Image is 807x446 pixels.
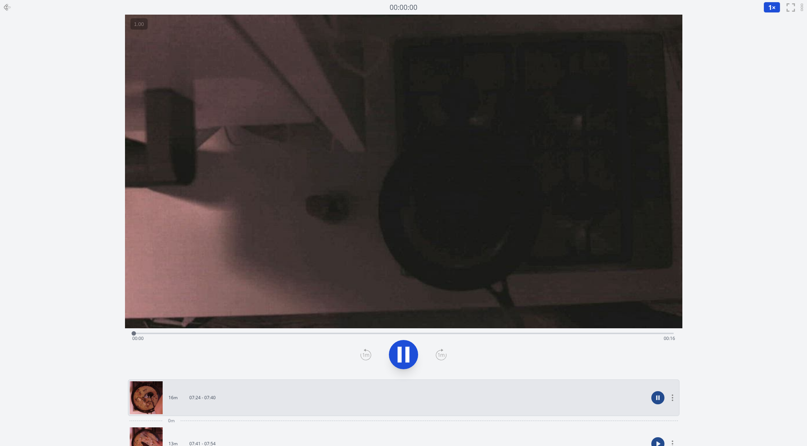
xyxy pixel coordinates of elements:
[168,418,175,424] span: 0m
[390,2,417,13] a: 00:00:00
[764,2,780,13] button: 1×
[168,395,178,401] p: 16m
[664,335,675,341] span: 00:16
[768,3,772,12] span: 1
[130,381,163,414] img: 251002062407_thumb.jpeg
[189,395,216,401] p: 07:24 - 07:40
